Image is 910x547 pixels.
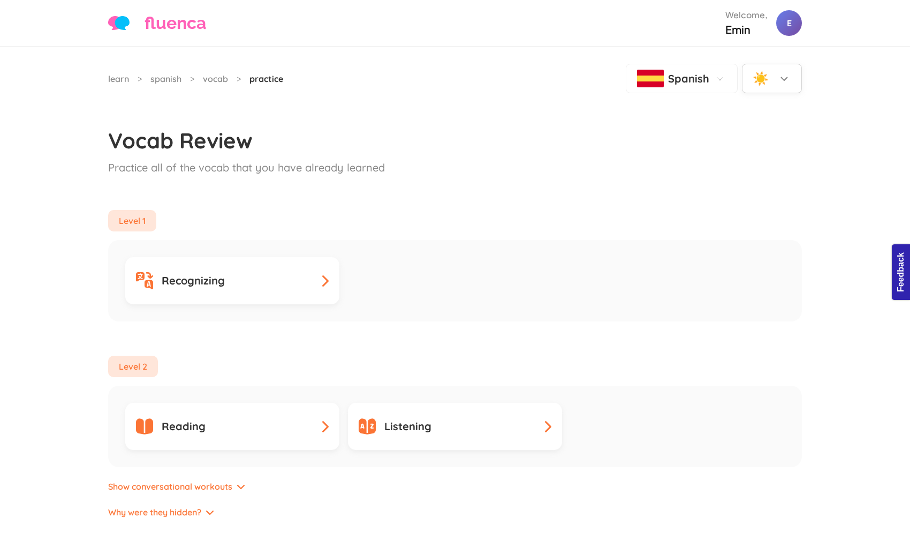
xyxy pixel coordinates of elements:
span: Recognizing [162,273,225,289]
a: vocab [203,72,228,85]
div: Level 1 [108,210,156,231]
img: book-alt.svg [136,418,153,435]
img: Spanish [637,70,664,87]
span: Spanish [668,72,709,85]
div: Emin [725,21,768,38]
div: Welcome, [725,9,768,21]
div: Level 2 [108,356,158,377]
span: Listening [384,418,431,434]
span: > [138,72,142,85]
span: Why were they hidden? [108,506,201,519]
div: E [776,10,802,36]
span: practice [249,72,283,85]
a: learn [108,72,129,85]
iframe: Ybug feedback widget [889,242,910,305]
span: > [237,72,241,85]
a: Reading [125,403,339,450]
img: translate.svg [136,272,153,289]
span: Show conversational workouts [108,480,232,493]
a: Recognizing [125,257,339,304]
button: Feedback [5,3,61,21]
p: Practice all of the vocab that you have already learned [108,160,802,176]
span: > [190,72,194,85]
span: Reading [162,418,206,434]
a: Listening [348,403,562,450]
img: dictionary-alt.svg [359,418,376,435]
span: fluenca [145,10,206,36]
h3: Vocab Review [108,128,802,153]
div: ☀️ [753,69,769,88]
a: spanish [150,72,181,85]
